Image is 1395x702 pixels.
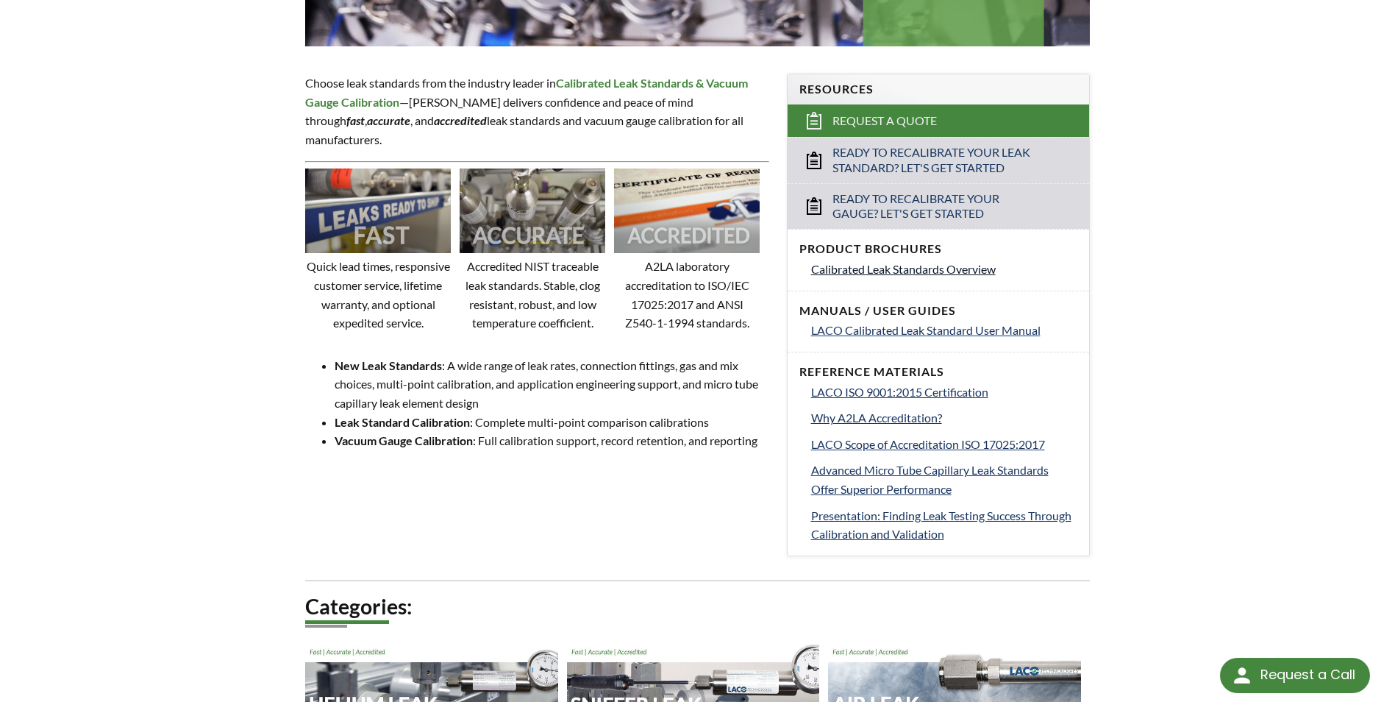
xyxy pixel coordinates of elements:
[335,433,473,447] strong: Vacuum Gauge Calibration
[335,415,470,429] strong: Leak Standard Calibration
[335,358,442,372] strong: New Leak Standards
[799,303,1077,319] h4: Manuals / User Guides
[811,323,1041,337] span: LACO Calibrated Leak Standard User Manual
[811,506,1077,544] a: Presentation: Finding Leak Testing Success Through Calibration and Validation
[788,137,1089,183] a: Ready to Recalibrate Your Leak Standard? Let's Get Started
[346,113,365,127] em: fast
[799,241,1077,257] h4: Product Brochures
[811,461,1077,498] a: Advanced Micro Tube Capillary Leak Standards Offer Superior Performance
[811,508,1071,542] span: Presentation: Finding Leak Testing Success Through Calibration and Validation
[614,169,760,254] img: Image showing the word ACCREDITED overlaid on it
[1230,664,1254,687] img: round button
[335,431,768,450] li: : Full calibration support, record retention, and reporting
[811,463,1049,496] span: Advanced Micro Tube Capillary Leak Standards Offer Superior Performance
[832,145,1046,176] span: Ready to Recalibrate Your Leak Standard? Let's Get Started
[788,183,1089,230] a: Ready to Recalibrate Your Gauge? Let's Get Started
[832,113,937,129] span: Request a Quote
[460,257,605,332] p: Accredited NIST traceable leak standards. Stable, clog resistant, robust, and low temperature coe...
[460,169,605,254] img: Image showing the word ACCURATE overlaid on it
[305,74,768,149] p: Choose leak standards from the industry leader in —[PERSON_NAME] delivers confidence and peace of...
[367,113,410,127] strong: accurate
[832,191,1046,222] span: Ready to Recalibrate Your Gauge? Let's Get Started
[434,113,487,127] em: accredited
[811,262,996,276] span: Calibrated Leak Standards Overview
[811,385,988,399] span: LACO ISO 9001:2015 Certification
[811,435,1077,454] a: LACO Scope of Accreditation ISO 17025:2017
[811,437,1045,451] span: LACO Scope of Accreditation ISO 17025:2017
[305,76,748,109] strong: Calibrated Leak Standards & Vacuum Gauge Calibration
[1260,658,1355,692] div: Request a Call
[305,593,1089,620] h2: Categories:
[1220,658,1370,693] div: Request a Call
[811,383,1077,402] a: LACO ISO 9001:2015 Certification
[799,364,1077,380] h4: Reference Materials
[811,321,1077,340] a: LACO Calibrated Leak Standard User Manual
[811,408,1077,428] a: Why A2LA Accreditation?
[614,257,760,332] p: A2LA laboratory accreditation to ISO/IEC 17025:2017 and ANSI Z540-1-1994 standards.
[335,356,768,413] li: : A wide range of leak rates, connection fittings, gas and mix choices, multi-point calibration, ...
[305,169,451,254] img: Image showing the word FAST overlaid on it
[799,82,1077,97] h4: Resources
[811,411,942,425] span: Why A2LA Accreditation?
[335,413,768,432] li: : Complete multi-point comparison calibrations
[811,260,1077,279] a: Calibrated Leak Standards Overview
[788,104,1089,137] a: Request a Quote
[305,257,451,332] p: Quick lead times, responsive customer service, lifetime warranty, and optional expedited service.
